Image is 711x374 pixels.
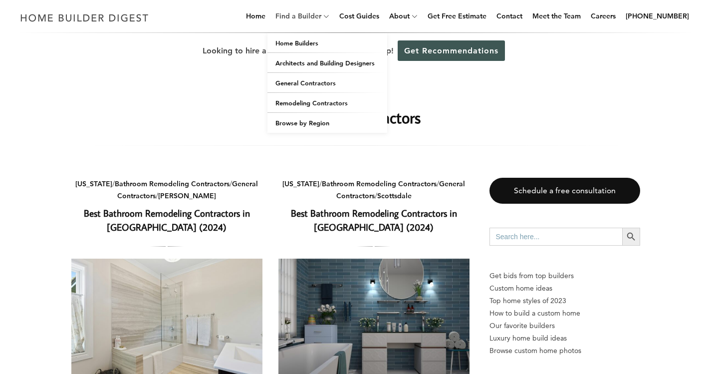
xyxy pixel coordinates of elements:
[267,93,387,113] a: Remodeling Contractors
[84,207,250,234] a: Best Bathroom Remodeling Contractors in [GEOGRAPHIC_DATA] (2024)
[489,178,640,204] a: Schedule a free consultation
[71,178,262,202] div: / / /
[489,345,640,357] a: Browse custom home photos
[322,179,437,188] a: Bathroom Remodeling Contractors
[489,270,640,282] p: Get bids from top builders
[267,113,387,133] a: Browse by Region
[626,231,637,242] svg: Search
[267,53,387,73] a: Architects and Building Designers
[115,179,230,188] a: Bathroom Remodeling Contractors
[489,282,640,295] a: Custom home ideas
[158,191,216,200] a: [PERSON_NAME]
[489,228,622,246] input: Search here...
[267,73,387,93] a: General Contractors
[489,320,640,332] a: Our favorite builders
[377,191,412,200] a: Scottsdale
[489,307,640,320] a: How to build a custom home
[282,179,319,188] a: [US_STATE]
[291,207,457,234] a: Best Bathroom Remodeling Contractors in [GEOGRAPHIC_DATA] (2024)
[489,332,640,345] a: Luxury home build ideas
[278,178,470,202] div: / / /
[267,33,387,53] a: Home Builders
[519,302,699,362] iframe: Drift Widget Chat Controller
[489,295,640,307] a: Top home styles of 2023
[398,40,505,61] a: Get Recommendations
[16,8,153,27] img: Home Builder Digest
[75,179,112,188] a: [US_STATE]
